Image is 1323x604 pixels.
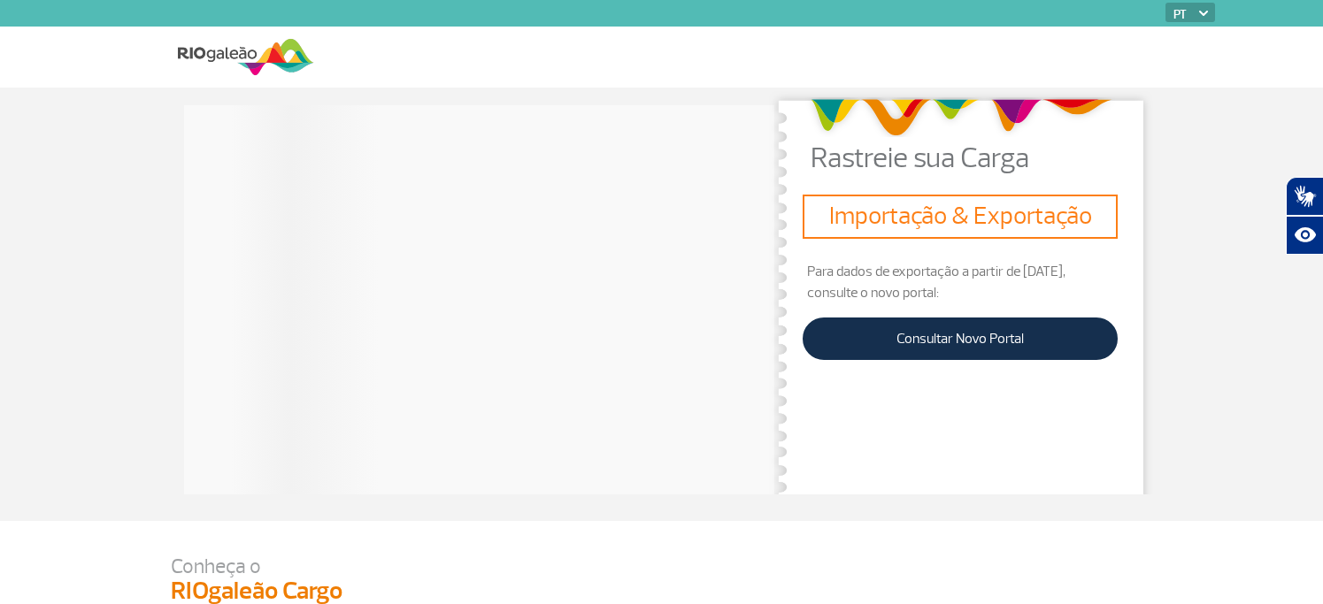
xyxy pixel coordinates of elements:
h3: Importação & Exportação [810,202,1111,232]
p: Para dados de exportação a partir de [DATE], consulte o novo portal: [803,261,1118,303]
div: Plugin de acessibilidade da Hand Talk. [1286,177,1323,255]
button: Abrir tradutor de língua de sinais. [1286,177,1323,216]
p: Conheça o [171,556,1153,577]
a: Consultar Novo Portal [803,317,1118,360]
img: grafismo [804,90,1118,144]
p: Rastreie sua Carga [811,144,1152,172]
button: Abrir recursos assistivos. [1286,216,1323,255]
